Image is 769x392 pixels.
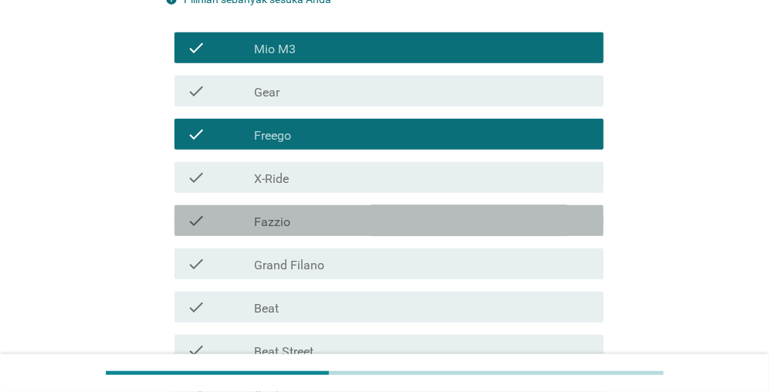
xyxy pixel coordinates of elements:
label: Mio M3 [254,42,296,57]
i: check [187,255,205,273]
i: check [187,211,205,230]
i: check [187,82,205,100]
label: X-Ride [254,171,289,187]
i: check [187,341,205,360]
label: Beat [254,301,279,316]
i: check [187,168,205,187]
i: check [187,39,205,57]
label: Fazzio [254,215,290,230]
i: check [187,298,205,316]
i: check [187,125,205,144]
label: Gear [254,85,279,100]
label: Grand Filano [254,258,324,273]
label: Beat Street [254,344,313,360]
label: Freego [254,128,291,144]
